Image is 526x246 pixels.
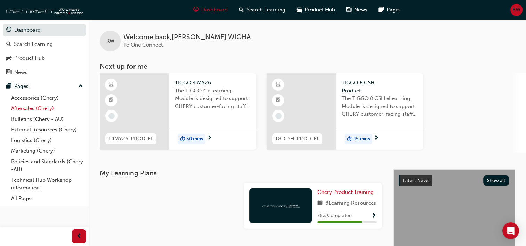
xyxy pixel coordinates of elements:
[6,69,11,76] span: news-icon
[8,114,86,125] a: Bulletins (Chery - AU)
[76,232,82,241] span: prev-icon
[399,175,509,186] a: Latest NewsShow all
[188,3,233,17] a: guage-iconDashboard
[317,188,377,196] a: Chery Product Training
[100,169,382,177] h3: My Learning Plans
[207,135,212,141] span: next-icon
[3,22,86,80] button: DashboardSearch LearningProduct HubNews
[239,6,244,14] span: search-icon
[276,80,281,89] span: learningResourceType_ELEARNING-icon
[341,3,373,17] a: news-iconNews
[109,96,114,105] span: booktick-icon
[8,193,86,204] a: All Pages
[3,66,86,79] a: News
[3,80,86,93] button: Pages
[276,96,281,105] span: booktick-icon
[6,55,11,61] span: car-icon
[14,54,45,62] div: Product Hub
[387,6,401,14] span: Pages
[6,41,11,48] span: search-icon
[14,68,27,76] div: News
[3,24,86,36] a: Dashboard
[353,135,370,143] span: 45 mins
[108,113,115,119] span: learningRecordVerb_NONE-icon
[186,135,203,143] span: 30 mins
[317,212,352,220] span: 75 % Completed
[347,134,352,143] span: duration-icon
[193,6,199,14] span: guage-icon
[483,175,509,186] button: Show all
[3,38,86,51] a: Search Learning
[6,83,11,90] span: pages-icon
[371,213,377,219] span: Show Progress
[297,6,302,14] span: car-icon
[8,103,86,114] a: Aftersales (Chery)
[325,199,376,208] span: 8 Learning Resources
[3,3,83,17] img: oneconnect
[379,6,384,14] span: pages-icon
[373,3,406,17] a: pages-iconPages
[100,73,256,150] a: T4MY26-PROD-ELTIGGO 4 MY26The TIGGO 4 eLearning Module is designed to support CHERY customer-faci...
[175,87,251,110] span: The TIGGO 4 eLearning Module is designed to support CHERY customer-facing staff with the product ...
[123,33,251,41] span: Welcome back , [PERSON_NAME] WICHA
[403,178,429,183] span: Latest News
[8,146,86,156] a: Marketing (Chery)
[106,37,114,45] span: KW
[14,40,53,48] div: Search Learning
[8,156,86,175] a: Policies and Standards (Chery -AU)
[8,93,86,104] a: Accessories (Chery)
[180,134,185,143] span: duration-icon
[512,6,520,14] span: KW
[354,6,367,14] span: News
[123,42,163,48] span: To One Connect
[371,212,377,220] button: Show Progress
[246,6,285,14] span: Search Learning
[342,95,418,118] span: The TIGGO 8 CSH eLearning Module is designed to support CHERY customer-facing staff with the prod...
[89,63,526,71] h3: Next up for me
[8,135,86,146] a: Logistics (Chery)
[374,135,379,141] span: next-icon
[291,3,341,17] a: car-iconProduct Hub
[267,73,423,150] a: T8-CSH-PROD-ELTIGGO 8 CSH - ProductThe TIGGO 8 CSH eLearning Module is designed to support CHERY ...
[261,202,300,209] img: oneconnect
[201,6,228,14] span: Dashboard
[317,199,323,208] span: book-icon
[502,222,519,239] div: Open Intercom Messenger
[14,82,29,90] div: Pages
[3,52,86,65] a: Product Hub
[275,113,282,119] span: learningRecordVerb_NONE-icon
[6,27,11,33] span: guage-icon
[275,135,319,143] span: T8-CSH-PROD-EL
[108,135,154,143] span: T4MY26-PROD-EL
[317,189,374,195] span: Chery Product Training
[233,3,291,17] a: search-iconSearch Learning
[305,6,335,14] span: Product Hub
[175,79,251,87] span: TIGGO 4 MY26
[510,4,523,16] button: KW
[8,175,86,193] a: Technical Hub Workshop information
[346,6,351,14] span: news-icon
[342,79,418,95] span: TIGGO 8 CSH - Product
[78,82,83,91] span: up-icon
[8,124,86,135] a: External Resources (Chery)
[109,80,114,89] span: learningResourceType_ELEARNING-icon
